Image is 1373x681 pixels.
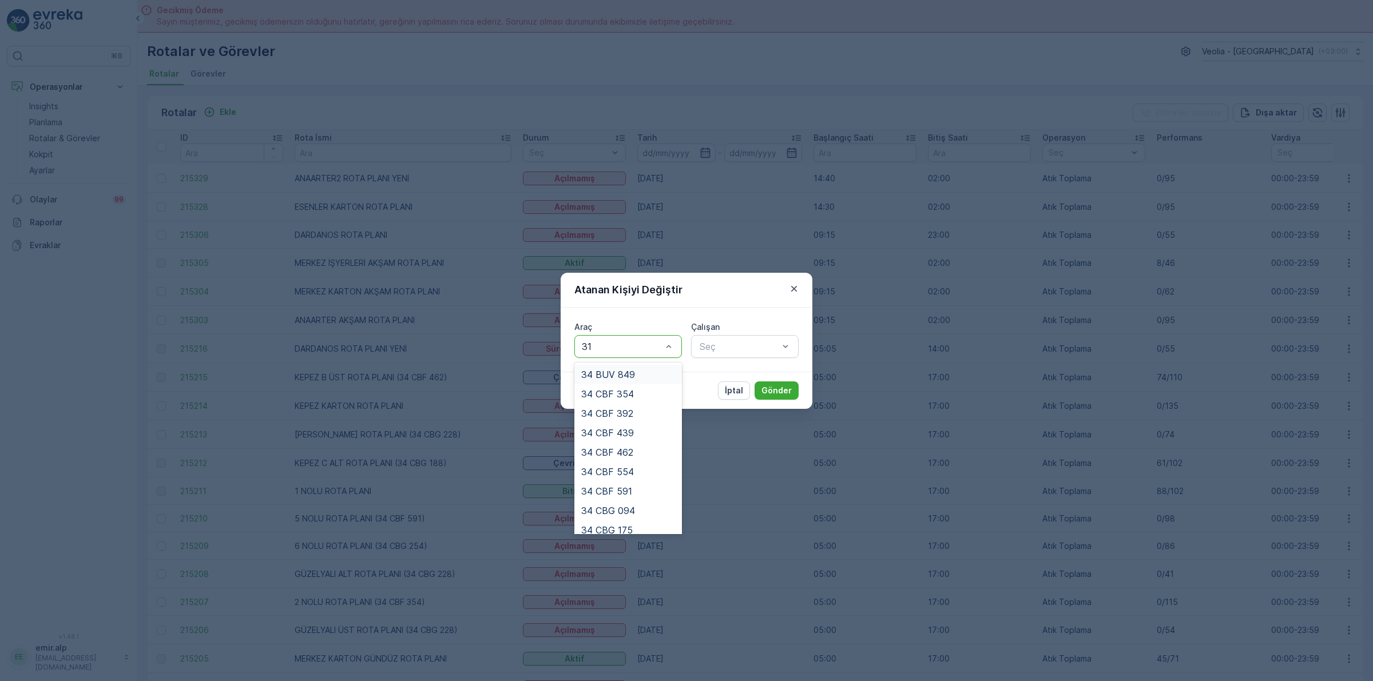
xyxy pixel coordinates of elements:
[691,322,720,332] label: Çalışan
[581,428,634,438] span: 34 CBF 439
[581,369,635,380] span: 34 BUV 849
[700,340,779,353] p: Seç
[755,381,799,400] button: Gönder
[581,447,633,457] span: 34 CBF 462
[574,322,592,332] label: Araç
[581,486,632,496] span: 34 CBF 591
[718,381,750,400] button: İptal
[581,408,633,419] span: 34 CBF 392
[581,505,635,516] span: 34 CBG 094
[574,282,682,298] p: Atanan Kişiyi Değiştir
[581,389,634,399] span: 34 CBF 354
[581,467,634,477] span: 34 CBF 554
[761,385,792,396] p: Gönder
[581,525,633,535] span: 34 CBG 175
[725,385,743,396] p: İptal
